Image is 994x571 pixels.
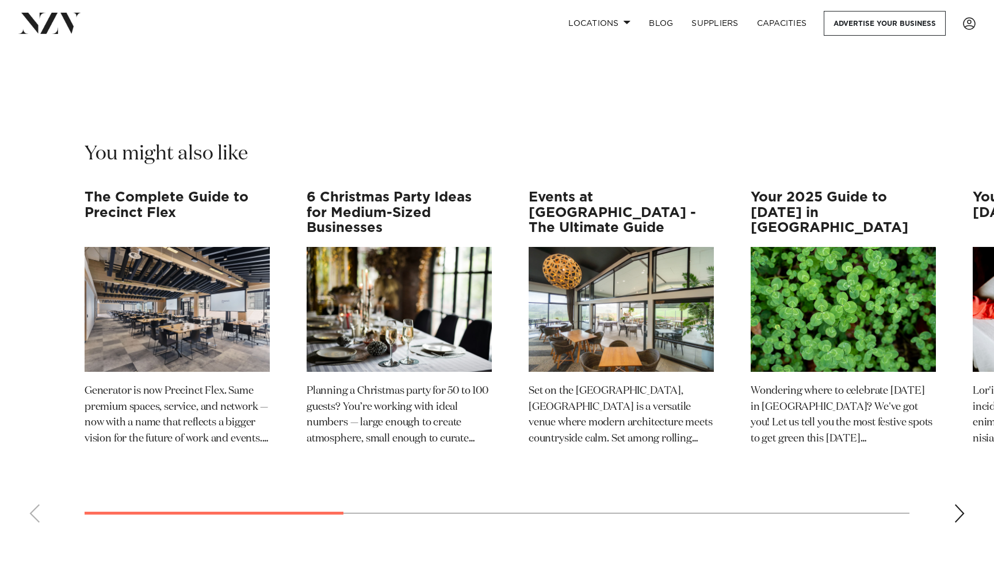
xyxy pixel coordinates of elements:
[307,190,492,476] swiper-slide: 2 / 12
[85,190,270,476] a: The Complete Guide to Precinct Flex The Complete Guide to Precinct Flex Generator is now Precinct...
[751,190,936,476] swiper-slide: 4 / 12
[85,383,270,448] p: Generator is now Precinct Flex. Same premium spaces, service, and network — now with a name that ...
[18,13,81,33] img: nzv-logo.png
[751,190,936,235] h3: Your 2025 Guide to [DATE] in [GEOGRAPHIC_DATA]
[640,11,682,36] a: BLOG
[529,383,714,448] p: Set on the [GEOGRAPHIC_DATA], [GEOGRAPHIC_DATA] is a versatile venue where modern architecture me...
[85,190,270,476] swiper-slide: 1 / 12
[559,11,640,36] a: Locations
[85,141,248,167] h2: You might also like
[824,11,946,36] a: Advertise your business
[751,247,936,371] img: Your 2025 Guide to St Patrick's Day in New Zealand
[529,190,714,235] h3: Events at [GEOGRAPHIC_DATA] - The Ultimate Guide
[529,190,714,476] swiper-slide: 3 / 12
[529,190,714,476] a: Events at [GEOGRAPHIC_DATA] - The Ultimate Guide Events at Wainui Golf Club - The Ultimate Guide ...
[682,11,747,36] a: SUPPLIERS
[307,383,492,448] p: Planning a Christmas party for 50 to 100 guests? You’re working with ideal numbers — large enough...
[85,190,270,235] h3: The Complete Guide to Precinct Flex
[85,247,270,371] img: The Complete Guide to Precinct Flex
[751,383,936,448] p: Wondering where to celebrate [DATE] in [GEOGRAPHIC_DATA]? We've got you! Let us tell you the most...
[307,190,492,235] h3: 6 Christmas Party Ideas for Medium-Sized Businesses
[751,190,936,476] a: Your 2025 Guide to [DATE] in [GEOGRAPHIC_DATA] Your 2025 Guide to St Patrick's Day in New Zealand...
[307,247,492,371] img: 6 Christmas Party Ideas for Medium-Sized Businesses
[307,190,492,476] a: 6 Christmas Party Ideas for Medium-Sized Businesses 6 Christmas Party Ideas for Medium-Sized Busi...
[748,11,816,36] a: Capacities
[529,247,714,371] img: Events at Wainui Golf Club - The Ultimate Guide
